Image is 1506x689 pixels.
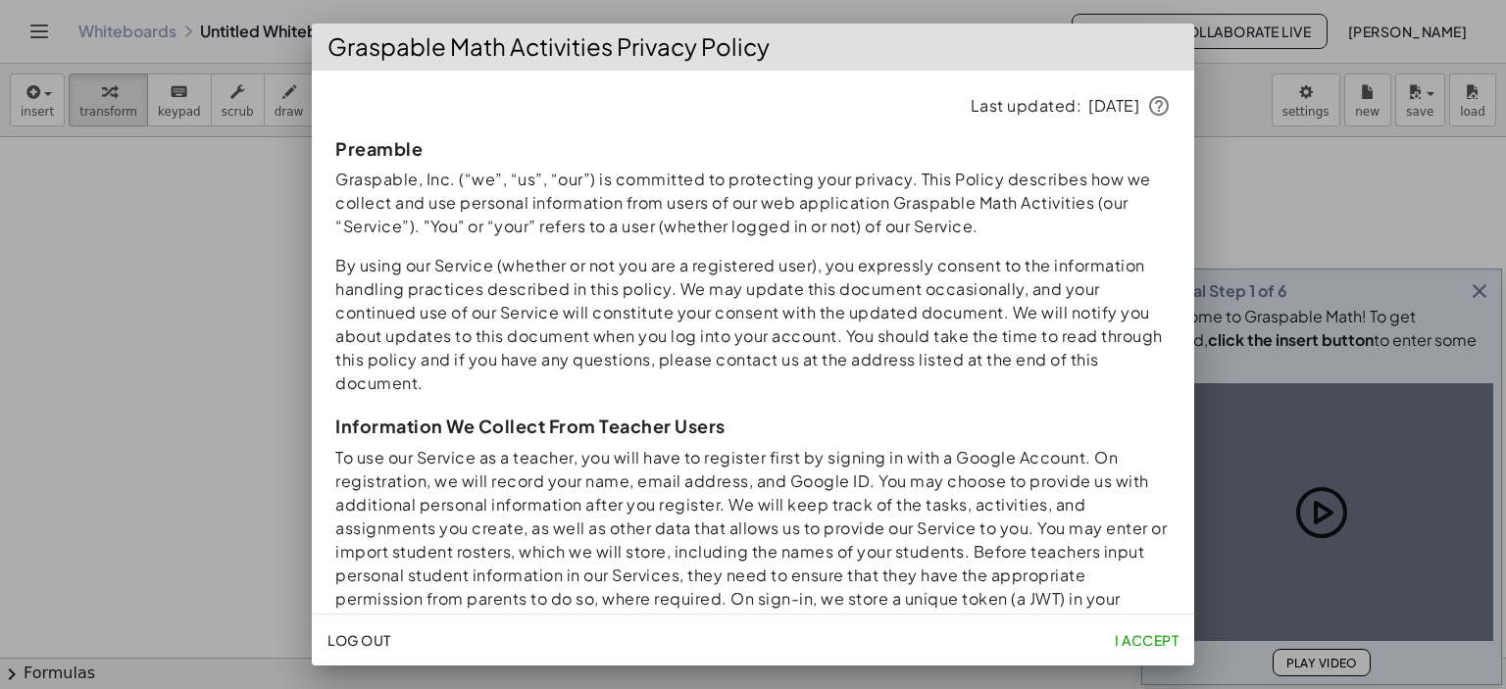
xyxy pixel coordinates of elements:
[320,622,399,658] button: Log Out
[335,137,1171,160] h3: Preamble
[335,446,1171,634] p: To use our Service as a teacher, you will have to register first by signing in with a Google Acco...
[1115,631,1179,649] span: I accept
[312,24,1194,71] div: Graspable Math Activities Privacy Policy
[327,631,391,649] span: Log Out
[335,415,1171,437] h3: Information We Collect From Teacher Users
[335,94,1171,118] p: Last updated: [DATE]
[1107,622,1186,658] button: I accept
[335,168,1171,238] p: Graspable, Inc. (“we”, “us”, “our”) is committed to protecting your privacy. This Policy describe...
[335,254,1171,395] p: By using our Service (whether or not you are a registered user), you expressly consent to the inf...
